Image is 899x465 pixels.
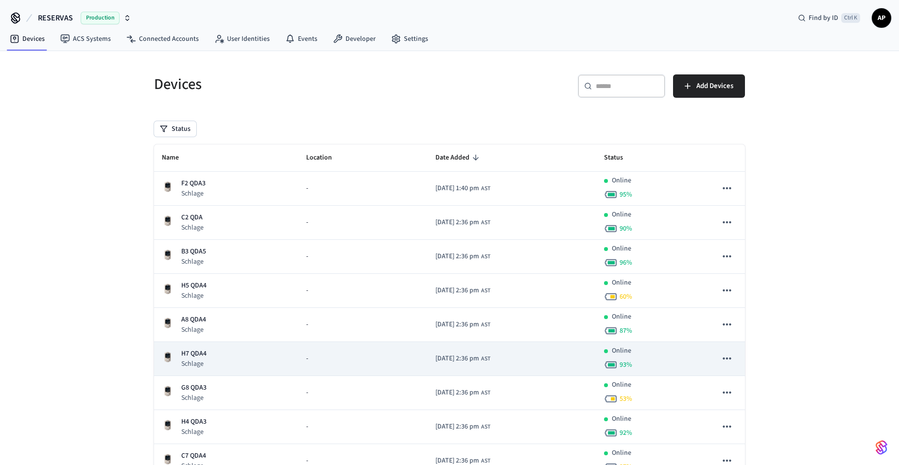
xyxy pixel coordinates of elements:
[620,224,632,233] span: 90 %
[435,150,482,165] span: Date Added
[481,355,490,363] span: AST
[119,30,207,48] a: Connected Accounts
[207,30,277,48] a: User Identities
[435,217,479,228] span: [DATE] 2:36 pm
[383,30,436,48] a: Settings
[181,325,206,335] p: Schlage
[181,427,207,437] p: Schlage
[181,257,206,267] p: Schlage
[481,218,490,227] span: AST
[435,354,479,364] span: [DATE] 2:36 pm
[181,393,207,403] p: Schlage
[81,12,120,24] span: Production
[604,150,636,165] span: Status
[620,360,632,370] span: 93 %
[306,388,308,398] span: -
[162,283,173,295] img: Schlage Sense Smart Deadbolt with Camelot Trim, Front
[481,184,490,193] span: AST
[435,286,490,296] div: America/Santo_Domingo
[277,30,325,48] a: Events
[306,354,308,364] span: -
[481,252,490,261] span: AST
[612,312,631,322] p: Online
[435,320,490,330] div: America/Santo_Domingo
[162,453,173,465] img: Schlage Sense Smart Deadbolt with Camelot Trim, Front
[873,9,890,27] span: AP
[162,419,173,431] img: Schlage Sense Smart Deadbolt with Camelot Trim, Front
[612,176,631,186] p: Online
[181,247,206,257] p: B3 QDA5
[162,351,173,363] img: Schlage Sense Smart Deadbolt with Camelot Trim, Front
[435,422,479,432] span: [DATE] 2:36 pm
[620,190,632,199] span: 95 %
[154,74,444,94] h5: Devices
[435,354,490,364] div: America/Santo_Domingo
[435,320,479,330] span: [DATE] 2:36 pm
[673,74,745,98] button: Add Devices
[612,380,631,390] p: Online
[620,428,632,438] span: 92 %
[435,183,479,194] span: [DATE] 1:40 pm
[620,258,632,268] span: 96 %
[181,417,207,427] p: H4 QDA3
[435,183,490,194] div: America/Santo_Domingo
[612,414,631,424] p: Online
[620,394,632,404] span: 53 %
[181,281,207,291] p: H5 QDA4
[435,251,490,262] div: America/Santo_Domingo
[181,359,207,369] p: Schlage
[620,326,632,336] span: 87 %
[181,315,206,325] p: A8 QDA4
[181,451,206,461] p: C7 QDA4
[809,13,838,23] span: Find by ID
[181,349,207,359] p: H7 QDA4
[306,183,308,194] span: -
[162,150,191,165] span: Name
[306,150,345,165] span: Location
[435,217,490,228] div: America/Santo_Domingo
[162,249,173,261] img: Schlage Sense Smart Deadbolt with Camelot Trim, Front
[181,223,204,232] p: Schlage
[841,13,860,23] span: Ctrl K
[154,121,196,137] button: Status
[612,244,631,254] p: Online
[435,388,479,398] span: [DATE] 2:36 pm
[181,189,206,198] p: Schlage
[435,388,490,398] div: America/Santo_Domingo
[435,286,479,296] span: [DATE] 2:36 pm
[181,213,204,223] p: C2 QDA
[612,346,631,356] p: Online
[612,448,631,458] p: Online
[696,80,733,92] span: Add Devices
[162,181,173,193] img: Schlage Sense Smart Deadbolt with Camelot Trim, Front
[162,317,173,329] img: Schlage Sense Smart Deadbolt with Camelot Trim, Front
[306,217,308,228] span: -
[162,215,173,227] img: Schlage Sense Smart Deadbolt with Camelot Trim, Front
[306,251,308,262] span: -
[481,286,490,295] span: AST
[435,422,490,432] div: America/Santo_Domingo
[612,210,631,220] p: Online
[612,278,631,288] p: Online
[435,251,479,262] span: [DATE] 2:36 pm
[481,423,490,431] span: AST
[181,179,206,189] p: F2 QDA3
[306,422,308,432] span: -
[306,320,308,330] span: -
[181,291,207,301] p: Schlage
[181,383,207,393] p: G8 QDA3
[325,30,383,48] a: Developer
[876,440,887,455] img: SeamLogoGradient.69752ec5.svg
[481,389,490,397] span: AST
[38,12,73,24] span: RESERVAS
[52,30,119,48] a: ACS Systems
[2,30,52,48] a: Devices
[162,385,173,397] img: Schlage Sense Smart Deadbolt with Camelot Trim, Front
[790,9,868,27] div: Find by IDCtrl K
[620,292,632,302] span: 60 %
[872,8,891,28] button: AP
[481,321,490,329] span: AST
[306,286,308,296] span: -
